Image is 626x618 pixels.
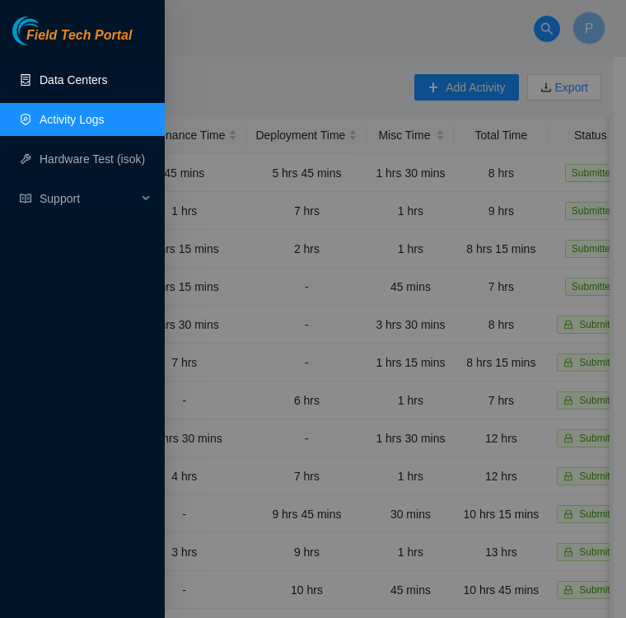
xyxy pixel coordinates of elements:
[26,28,132,44] span: Field Tech Portal
[40,182,137,215] span: Support
[40,113,105,126] a: Activity Logs
[12,16,83,45] img: Akamai Technologies
[20,193,31,204] span: read
[40,152,145,166] a: Hardware Test (isok)
[12,30,132,51] a: Akamai TechnologiesField Tech Portal
[40,73,107,87] a: Data Centers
